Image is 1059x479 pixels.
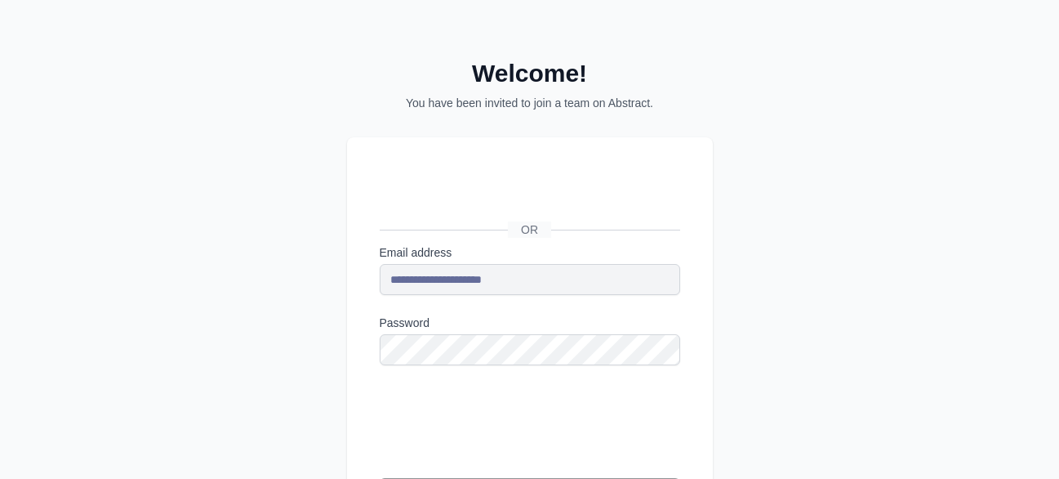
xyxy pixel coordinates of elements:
label: Password [380,315,680,331]
p: You have been invited to join a team on Abstract. [347,95,713,111]
iframe: Sign in with Google Button [372,175,686,211]
iframe: reCAPTCHA [380,385,628,449]
span: OR [508,222,551,238]
h2: Welcome! [347,59,713,88]
label: Email address [380,244,680,261]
